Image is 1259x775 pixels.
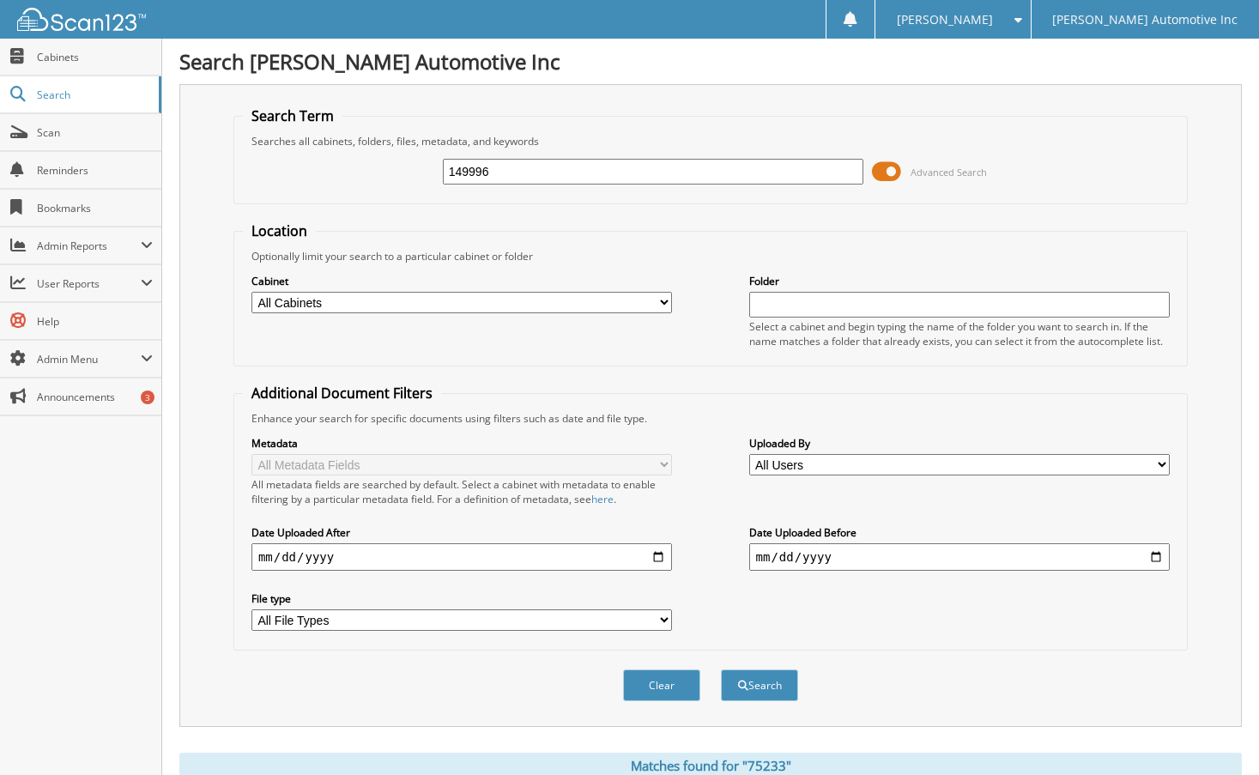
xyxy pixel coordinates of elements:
[243,384,441,403] legend: Additional Document Filters
[251,591,673,606] label: File type
[37,201,153,215] span: Bookmarks
[251,543,673,571] input: start
[721,669,798,701] button: Search
[897,15,993,25] span: [PERSON_NAME]
[251,525,673,540] label: Date Uploaded After
[243,411,1178,426] div: Enhance your search for specific documents using filters such as date and file type.
[37,125,153,140] span: Scan
[749,525,1171,540] label: Date Uploaded Before
[251,436,673,451] label: Metadata
[179,47,1242,76] h1: Search [PERSON_NAME] Automotive Inc
[37,276,141,291] span: User Reports
[37,390,153,404] span: Announcements
[623,669,700,701] button: Clear
[17,8,146,31] img: scan123-logo-white.svg
[749,543,1171,571] input: end
[243,221,316,240] legend: Location
[37,239,141,253] span: Admin Reports
[251,477,673,506] div: All metadata fields are searched by default. Select a cabinet with metadata to enable filtering b...
[243,134,1178,148] div: Searches all cabinets, folders, files, metadata, and keywords
[243,106,342,125] legend: Search Term
[37,163,153,178] span: Reminders
[251,274,673,288] label: Cabinet
[1052,15,1238,25] span: [PERSON_NAME] Automotive Inc
[749,436,1171,451] label: Uploaded By
[141,391,154,404] div: 3
[37,314,153,329] span: Help
[749,319,1171,348] div: Select a cabinet and begin typing the name of the folder you want to search in. If the name match...
[911,166,987,179] span: Advanced Search
[591,492,614,506] a: here
[749,274,1171,288] label: Folder
[243,249,1178,263] div: Optionally limit your search to a particular cabinet or folder
[37,50,153,64] span: Cabinets
[37,88,150,102] span: Search
[37,352,141,366] span: Admin Menu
